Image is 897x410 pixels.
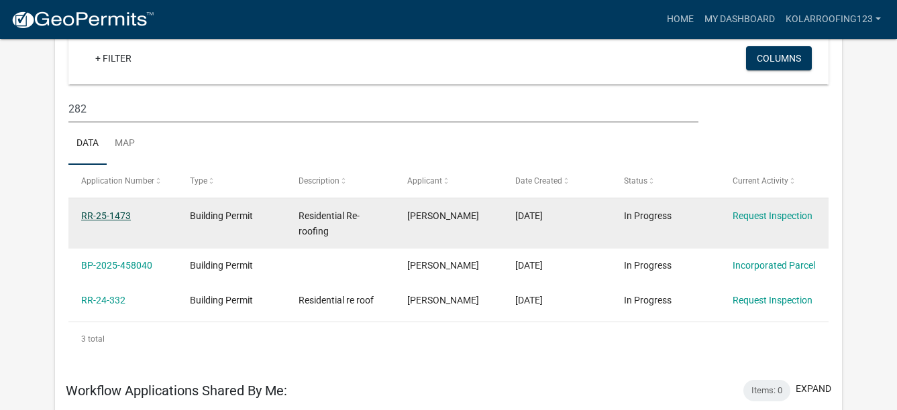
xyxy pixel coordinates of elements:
[407,295,479,305] span: Tim
[515,210,543,221] span: 08/12/2025
[107,123,143,165] a: Map
[190,210,253,221] span: Building Permit
[407,210,479,221] span: Tim
[624,176,647,186] span: Status
[286,165,394,197] datatable-header-cell: Description
[733,176,788,186] span: Current Activity
[611,165,720,197] datatable-header-cell: Status
[68,322,829,356] div: 3 total
[68,165,177,197] datatable-header-cell: Application Number
[407,176,442,186] span: Applicant
[699,7,780,32] a: My Dashboard
[81,260,152,271] a: BP-2025-458040
[624,295,672,305] span: In Progress
[190,260,253,271] span: Building Permit
[733,295,812,305] a: Request Inspection
[662,7,699,32] a: Home
[81,295,125,305] a: RR-24-332
[780,7,886,32] a: kolarroofing123
[503,165,611,197] datatable-header-cell: Date Created
[68,95,698,123] input: Search for applications
[299,295,374,305] span: Residential re roof
[515,260,543,271] span: 08/01/2025
[733,210,812,221] a: Request Inspection
[796,382,831,396] button: expand
[746,46,812,70] button: Columns
[81,210,131,221] a: RR-25-1473
[515,295,543,305] span: 03/12/2024
[190,176,207,186] span: Type
[55,11,842,368] div: collapse
[624,210,672,221] span: In Progress
[81,176,154,186] span: Application Number
[190,295,253,305] span: Building Permit
[299,210,360,236] span: Residential Re-roofing
[299,176,339,186] span: Description
[743,380,790,401] div: Items: 0
[68,123,107,165] a: Data
[177,165,286,197] datatable-header-cell: Type
[66,383,287,399] h5: Workflow Applications Shared By Me:
[407,260,479,271] span: Tim
[733,260,815,271] a: Incorporated Parcel
[624,260,672,271] span: In Progress
[515,176,562,186] span: Date Created
[85,46,142,70] a: + Filter
[720,165,829,197] datatable-header-cell: Current Activity
[394,165,503,197] datatable-header-cell: Applicant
